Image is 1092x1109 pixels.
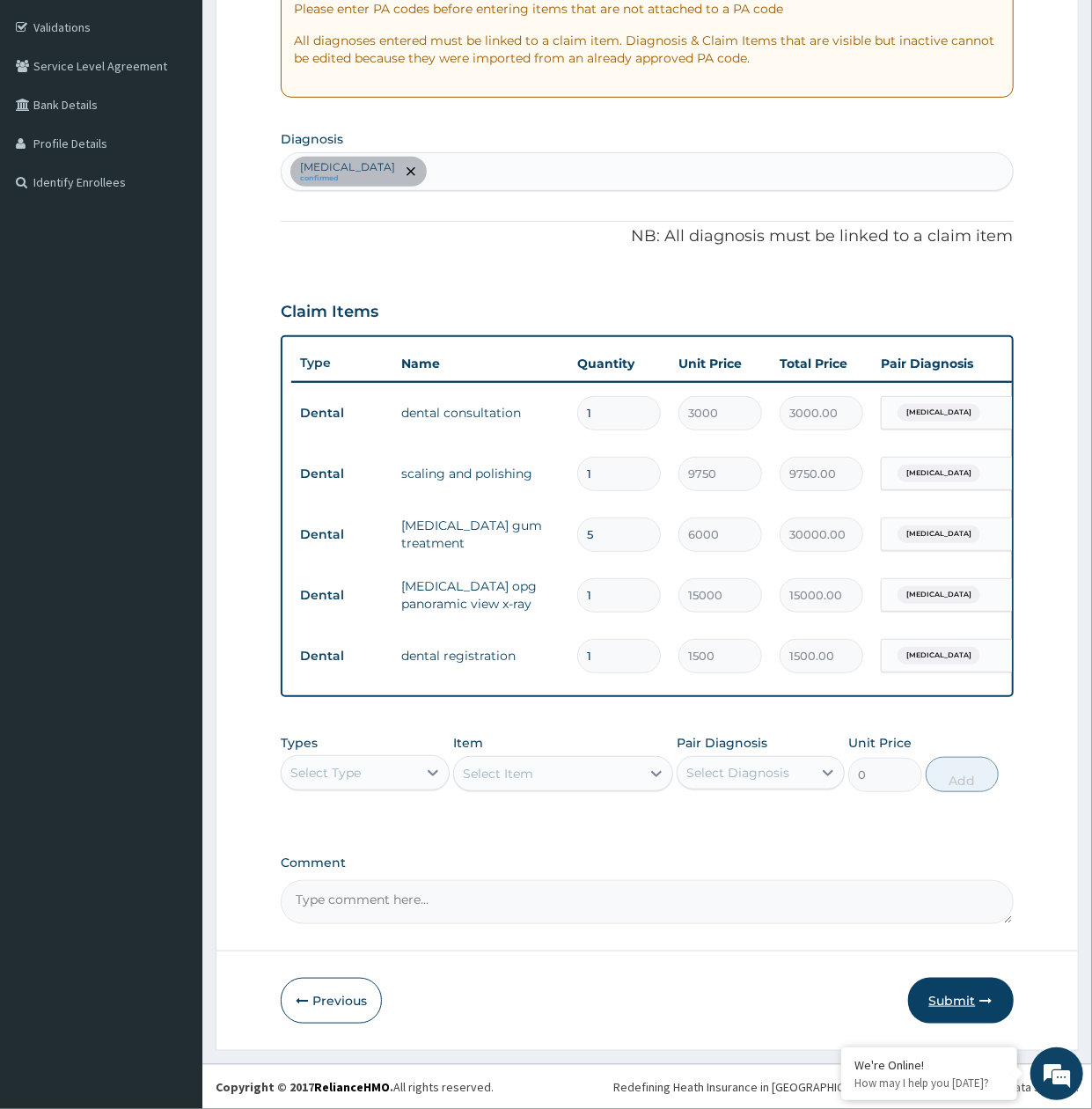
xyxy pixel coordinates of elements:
[291,347,392,379] th: Type
[281,225,1013,248] p: NB: All diagnosis must be linked to a claim item
[854,1076,1004,1091] p: How may I help you today?
[613,1078,1079,1096] div: Redefining Heath Insurance in [GEOGRAPHIC_DATA] using Telemedicine and Data Science!
[92,99,296,121] div: Chat with us now
[281,130,343,148] label: Diagnosis
[898,525,980,543] span: [MEDICAL_DATA]
[300,160,395,174] p: [MEDICAL_DATA]
[854,1057,1004,1073] div: We're Online!
[9,481,335,542] textarea: Type your message and hit 'Enter'
[216,1079,393,1095] strong: Copyright © 2017 .
[202,1064,1092,1109] footer: All rights reserved.
[403,164,419,180] span: remove selection option
[291,397,392,430] td: Dental
[102,222,243,400] span: We're online!
[686,764,789,782] div: Select Diagnosis
[677,734,767,752] label: Pair Diagnosis
[289,9,331,51] div: Minimize live chat window
[33,88,71,132] img: d_794563401_company_1708531726252_794563401
[898,465,980,482] span: [MEDICAL_DATA]
[291,518,392,551] td: Dental
[281,978,382,1024] button: Previous
[392,569,568,621] td: [MEDICAL_DATA] opg panoramic view x-ray
[872,346,1066,381] th: Pair Diagnosis
[300,174,395,183] small: confirmed
[291,579,392,612] td: Dental
[392,638,568,673] td: dental registration
[898,404,980,422] span: [MEDICAL_DATA]
[926,757,999,792] button: Add
[898,586,980,604] span: [MEDICAL_DATA]
[281,856,1013,870] label: Comment
[568,346,670,381] th: Quantity
[392,395,568,430] td: dental consultation
[898,647,980,665] span: [MEDICAL_DATA]
[392,456,568,491] td: scaling and polishing
[453,734,483,752] label: Item
[290,764,361,782] div: Select Type
[670,346,771,381] th: Unit Price
[392,346,568,381] th: Name
[291,640,392,672] td: Dental
[281,736,318,751] label: Types
[392,508,568,561] td: [MEDICAL_DATA] gum treatment
[314,1079,390,1095] a: RelianceHMO
[771,346,872,381] th: Total Price
[291,458,392,490] td: Dental
[908,978,1014,1024] button: Submit
[281,303,378,322] h3: Claim Items
[848,734,912,752] label: Unit Price
[294,32,1000,67] p: All diagnoses entered must be linked to a claim item. Diagnosis & Claim Items that are visible bu...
